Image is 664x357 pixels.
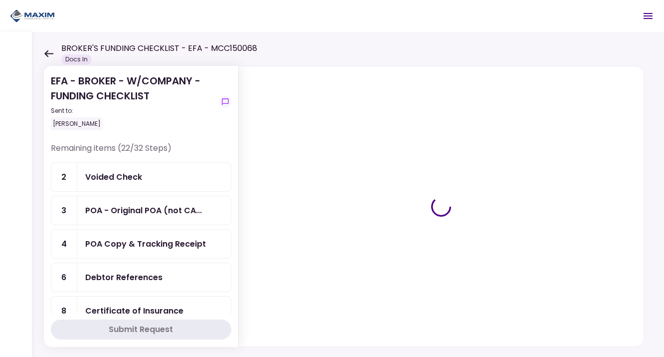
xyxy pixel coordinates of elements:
div: Certificate of Insurance [85,305,183,317]
div: [PERSON_NAME] [51,117,103,130]
div: Submit Request [109,324,173,336]
a: 3POA - Original POA (not CA or GA) [51,196,231,225]
div: EFA - BROKER - W/COMPANY - FUNDING CHECKLIST [51,73,215,130]
button: Submit Request [51,320,231,340]
div: Docs In [61,54,92,64]
div: Voided Check [85,171,142,183]
div: Debtor References [85,271,163,284]
div: 4 [51,230,77,258]
h1: BROKER'S FUNDING CHECKLIST - EFA - MCC150068 [61,42,257,54]
img: Partner icon [10,8,55,23]
div: 2 [51,163,77,191]
div: Remaining items (22/32 Steps) [51,142,231,162]
button: show-messages [219,96,231,108]
div: 8 [51,297,77,325]
div: POA - Original POA (not CA or GA) [85,204,202,217]
a: 2Voided Check [51,162,231,192]
a: 8Certificate of Insurance [51,296,231,326]
a: 4POA Copy & Tracking Receipt [51,229,231,259]
div: Sent to: [51,106,215,115]
button: Open menu [636,4,660,28]
a: 6Debtor References [51,263,231,292]
div: 3 [51,196,77,225]
div: 6 [51,263,77,292]
div: POA Copy & Tracking Receipt [85,238,206,250]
